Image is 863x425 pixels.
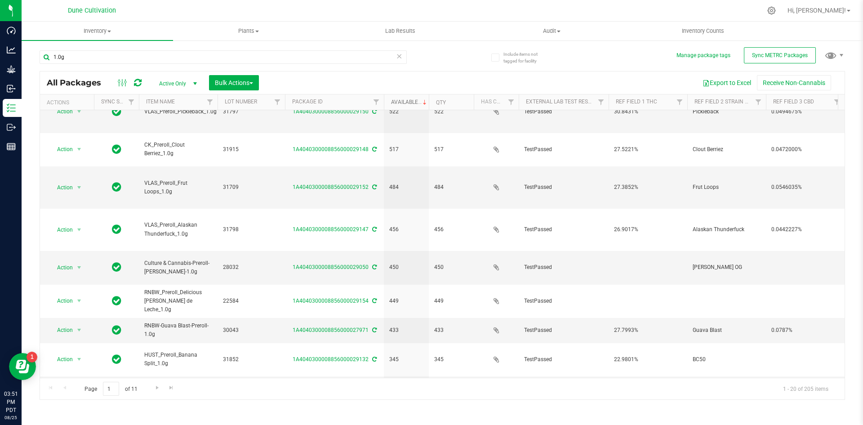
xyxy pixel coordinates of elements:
[151,382,164,394] a: Go to the next page
[693,263,761,272] span: [PERSON_NAME] OG
[74,143,85,156] span: select
[112,324,121,336] span: In Sync
[371,146,377,152] span: Sync from Compliance System
[49,181,73,194] span: Action
[676,52,730,59] button: Manage package tags
[74,295,85,307] span: select
[293,184,369,190] a: 1A4040300008856000029152
[27,352,37,362] iframe: Resource center unread badge
[693,183,761,192] span: Frut Loops
[223,355,280,364] span: 31852
[391,99,428,105] a: Available
[524,355,603,364] span: TestPassed
[144,351,212,368] span: HUST_Preroll_Banana Split_1.0g
[293,356,369,362] a: 1A4040300008856000029132
[144,259,212,276] span: Culture & Cannabis-Preroll-[PERSON_NAME]-1.0g
[434,225,468,234] span: 456
[223,326,280,335] span: 30043
[474,94,519,110] th: Has COA
[693,145,761,154] span: Clout Berriez
[771,225,839,234] span: 0.0442227%
[112,295,121,307] span: In Sync
[616,98,657,105] a: Ref Field 1 THC
[773,98,814,105] a: Ref Field 3 CBD
[771,145,839,154] span: 0.0472000%
[203,94,218,110] a: Filter
[49,324,73,336] span: Action
[693,326,761,335] span: Guava Blast
[614,326,682,335] span: 27.7993%
[4,414,18,421] p: 08/25
[371,327,377,333] span: Sync from Compliance System
[371,226,377,233] span: Sync from Compliance System
[524,183,603,192] span: TestPassed
[49,295,73,307] span: Action
[614,107,682,116] span: 30.8431%
[9,353,36,380] iframe: Resource center
[787,7,846,14] span: Hi, [PERSON_NAME]!
[47,78,110,88] span: All Packages
[503,51,548,64] span: Include items not tagged for facility
[389,263,423,272] span: 450
[223,225,280,234] span: 31798
[293,298,369,304] a: 1A4040300008856000029154
[672,94,687,110] a: Filter
[373,27,427,35] span: Lab Results
[614,355,682,364] span: 22.9801%
[68,7,116,14] span: Dune Cultivation
[7,103,16,112] inline-svg: Inventory
[22,22,173,40] a: Inventory
[74,324,85,336] span: select
[144,107,217,116] span: VLAS_Preroll_Pickleback_1.0g
[223,107,280,116] span: 31797
[173,22,325,40] a: Plants
[292,98,323,105] a: Package ID
[165,382,178,394] a: Go to the last page
[47,99,90,106] div: Actions
[614,183,682,192] span: 27.3852%
[476,22,627,40] a: Audit
[389,297,423,305] span: 449
[22,27,173,35] span: Inventory
[293,108,369,115] a: 1A4040300008856000029150
[101,98,136,105] a: Sync Status
[144,322,212,339] span: RNBW-Guava Blast-Preroll-1.0g
[112,105,121,118] span: In Sync
[112,261,121,273] span: In Sync
[830,94,845,110] a: Filter
[371,264,377,270] span: Sync from Compliance System
[293,264,369,270] a: 1A4040300008856000029050
[670,27,736,35] span: Inventory Counts
[389,355,423,364] span: 345
[223,183,280,192] span: 31709
[389,107,423,116] span: 522
[146,98,175,105] a: Item Name
[40,50,407,64] input: Search Package ID, Item Name, SKU, Lot or Part Number...
[49,105,73,118] span: Action
[524,145,603,154] span: TestPassed
[77,382,145,396] span: Page of 11
[434,107,468,116] span: 522
[209,75,259,90] button: Bulk Actions
[476,27,627,35] span: Audit
[112,353,121,366] span: In Sync
[771,326,839,335] span: 0.0787%
[293,226,369,233] a: 1A4040300008856000029147
[524,107,603,116] span: TestPassed
[766,6,777,15] div: Manage settings
[103,382,119,396] input: 1
[693,355,761,364] span: BC50
[627,22,779,40] a: Inventory Counts
[771,107,839,116] span: 0.0494675%
[771,183,839,192] span: 0.0546035%
[49,261,73,274] span: Action
[526,98,596,105] a: External Lab Test Result
[223,297,280,305] span: 22584
[49,353,73,366] span: Action
[74,181,85,194] span: select
[74,224,85,236] span: select
[124,94,139,110] a: Filter
[524,225,603,234] span: TestPassed
[396,50,402,62] span: Clear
